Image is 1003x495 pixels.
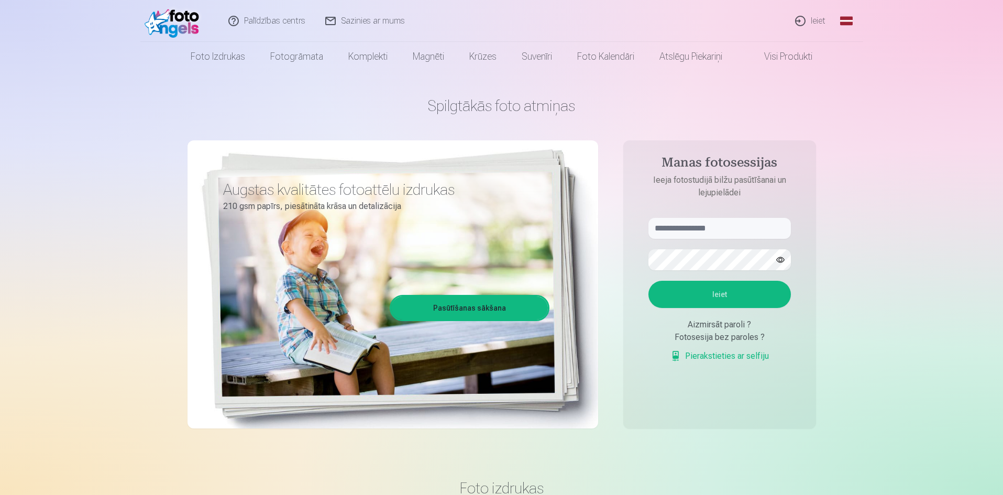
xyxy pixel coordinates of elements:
[457,42,509,71] a: Krūzes
[336,42,400,71] a: Komplekti
[648,331,791,344] div: Fotosesija bez paroles ?
[188,96,816,115] h1: Spilgtākās foto atmiņas
[670,350,769,362] a: Pierakstieties ar selfiju
[223,199,542,214] p: 210 gsm papīrs, piesātināta krāsa un detalizācija
[647,42,735,71] a: Atslēgu piekariņi
[638,174,801,199] p: Ieeja fotostudijā bilžu pasūtīšanai un lejupielādei
[565,42,647,71] a: Foto kalendāri
[648,281,791,308] button: Ieiet
[648,318,791,331] div: Aizmirsāt paroli ?
[638,155,801,174] h4: Manas fotosessijas
[509,42,565,71] a: Suvenīri
[178,42,258,71] a: Foto izdrukas
[145,4,205,38] img: /fa1
[391,296,548,320] a: Pasūtīšanas sākšana
[258,42,336,71] a: Fotogrāmata
[223,180,542,199] h3: Augstas kvalitātes fotoattēlu izdrukas
[735,42,825,71] a: Visi produkti
[400,42,457,71] a: Magnēti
